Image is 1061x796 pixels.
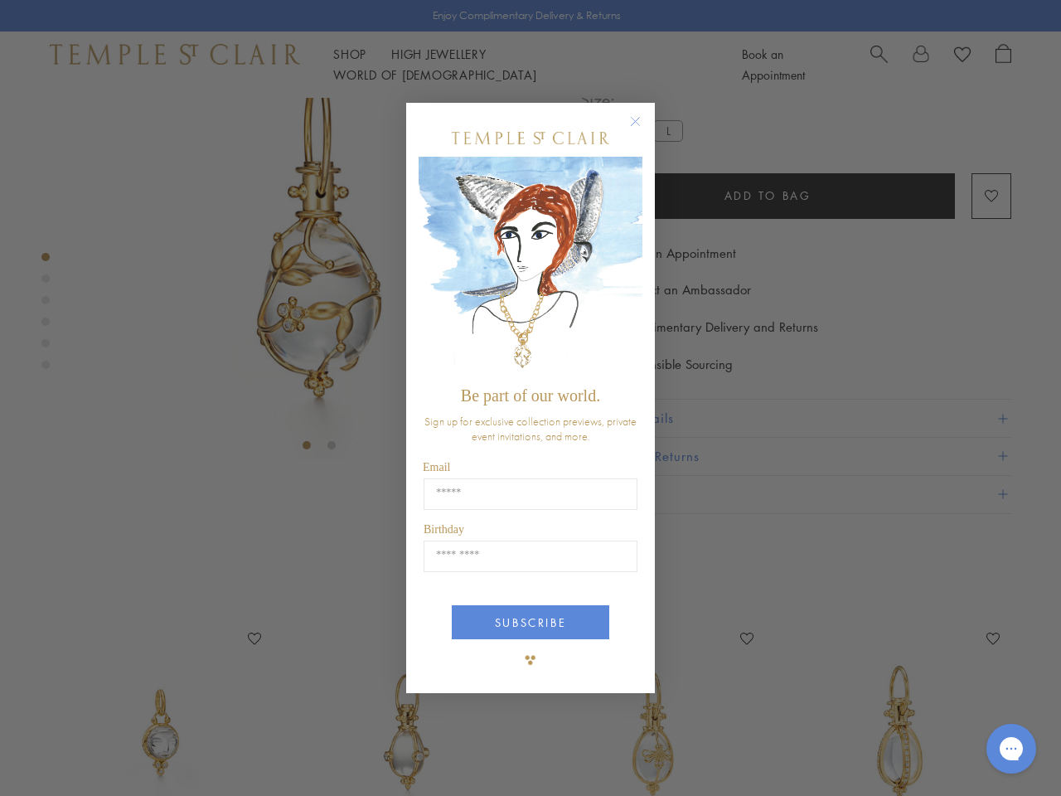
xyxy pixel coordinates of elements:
button: SUBSCRIBE [452,605,609,639]
span: Email [423,461,450,473]
img: c4a9eb12-d91a-4d4a-8ee0-386386f4f338.jpeg [419,157,642,378]
span: Sign up for exclusive collection previews, private event invitations, and more. [424,414,637,444]
input: Email [424,478,637,510]
iframe: Gorgias live chat messenger [978,718,1044,779]
button: Close dialog [633,119,654,140]
span: Birthday [424,523,464,536]
img: TSC [514,643,547,677]
img: Temple St. Clair [452,132,609,144]
span: Be part of our world. [461,386,600,405]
